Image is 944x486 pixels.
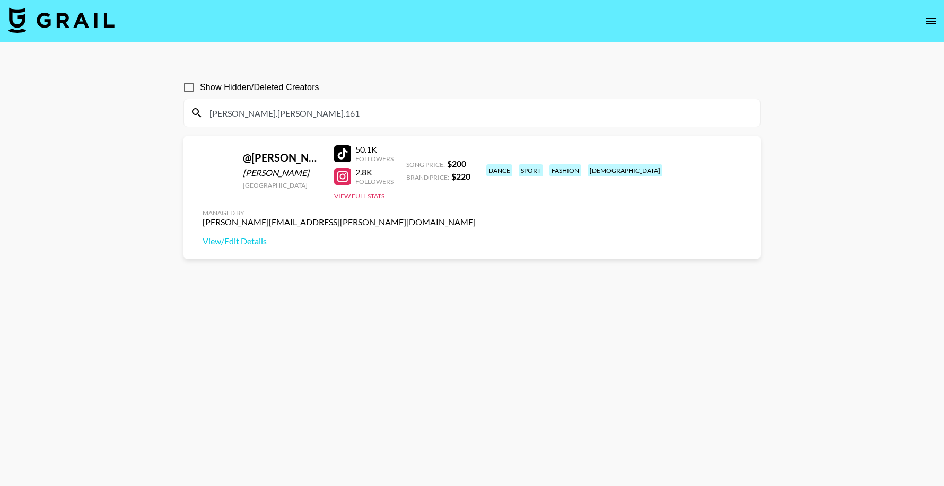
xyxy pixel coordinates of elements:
[8,7,115,33] img: Grail Talent
[355,155,394,163] div: Followers
[921,11,942,32] button: open drawer
[334,192,384,200] button: View Full Stats
[486,164,512,176] div: dance
[243,167,321,178] div: [PERSON_NAME]
[203,217,476,227] div: [PERSON_NAME][EMAIL_ADDRESS][PERSON_NAME][DOMAIN_NAME]
[451,171,470,181] strong: $ 220
[549,164,581,176] div: fashion
[200,81,319,94] span: Show Hidden/Deleted Creators
[355,178,394,185] div: Followers
[203,104,754,121] input: Search by User Name
[243,151,321,164] div: @ [PERSON_NAME].[PERSON_NAME].161
[243,181,321,189] div: [GEOGRAPHIC_DATA]
[588,164,662,176] div: [DEMOGRAPHIC_DATA]
[519,164,543,176] div: sport
[406,161,445,169] span: Song Price:
[203,236,476,246] a: View/Edit Details
[355,167,394,178] div: 2.8K
[447,158,466,169] strong: $ 200
[406,173,449,181] span: Brand Price:
[355,144,394,155] div: 50.1K
[203,209,476,217] div: Managed By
